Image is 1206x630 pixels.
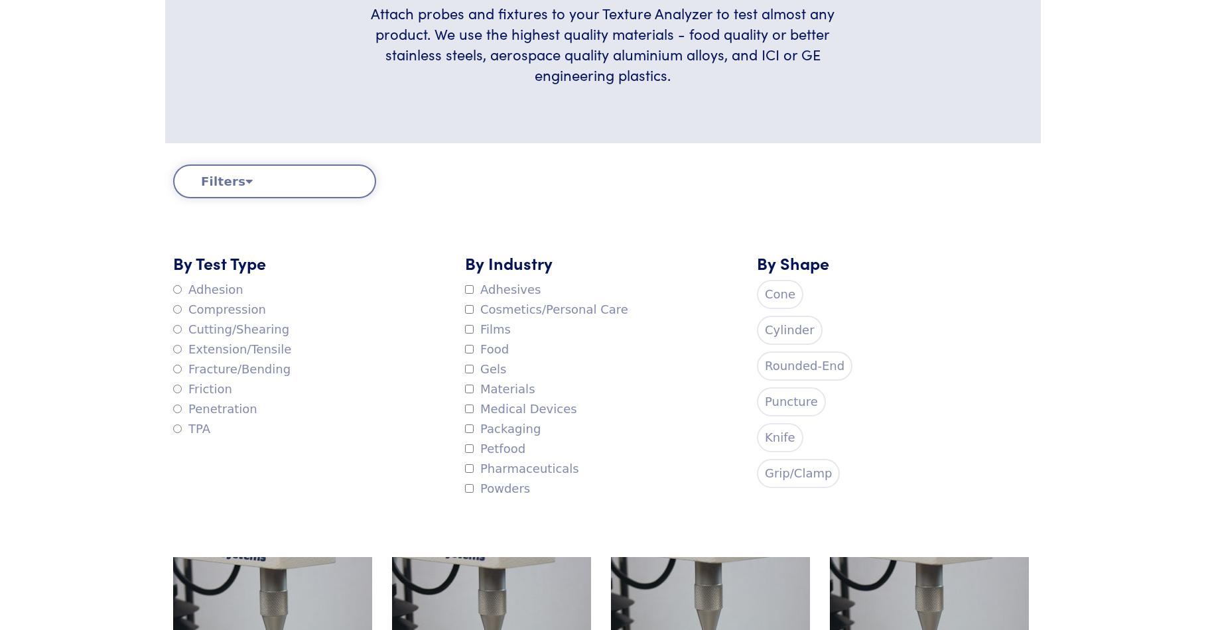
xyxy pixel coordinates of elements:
[465,345,474,353] input: Food
[173,419,210,439] label: TPA
[757,459,840,488] label: Grip/Clamp
[173,405,182,413] input: Penetration
[173,164,376,198] button: Filters
[173,280,243,300] label: Adhesion
[173,340,291,359] label: Extension/Tensile
[465,459,579,479] label: Pharmaceuticals
[173,305,182,314] input: Compression
[465,365,474,373] input: Gels
[173,345,182,353] input: Extension/Tensile
[465,280,541,300] label: Adhesives
[757,351,852,381] label: Rounded-End
[465,399,577,419] label: Medical Devices
[465,285,474,294] input: Adhesives
[173,424,182,433] input: TPA
[173,300,266,320] label: Compression
[173,251,449,275] h5: By Test Type
[465,484,474,493] input: Powders
[465,359,506,379] label: Gels
[465,439,525,459] label: Petfood
[465,419,541,439] label: Packaging
[757,423,803,452] label: Knife
[465,340,509,359] label: Food
[173,320,289,340] label: Cutting/Shearing
[465,325,474,334] input: Films
[757,316,823,345] label: Cylinder
[465,385,474,393] input: Materials
[173,325,182,334] input: Cutting/Shearing
[465,320,511,340] label: Films
[465,300,628,320] label: Cosmetics/Personal Care
[757,387,826,416] label: Puncture
[173,359,291,379] label: Fracture/Bending
[465,251,741,275] h5: By Industry
[465,424,474,433] input: Packaging
[173,385,182,393] input: Friction
[757,251,1033,275] h5: By Shape
[465,405,474,413] input: Medical Devices
[465,444,474,453] input: Petfood
[757,280,803,309] label: Cone
[173,379,232,399] label: Friction
[465,305,474,314] input: Cosmetics/Personal Care
[173,365,182,373] input: Fracture/Bending
[173,399,257,419] label: Penetration
[173,285,182,294] input: Adhesion
[354,3,851,85] h6: Attach probes and fixtures to your Texture Analyzer to test almost any product. We use the highes...
[465,379,535,399] label: Materials
[465,464,474,473] input: Pharmaceuticals
[465,479,530,499] label: Powders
